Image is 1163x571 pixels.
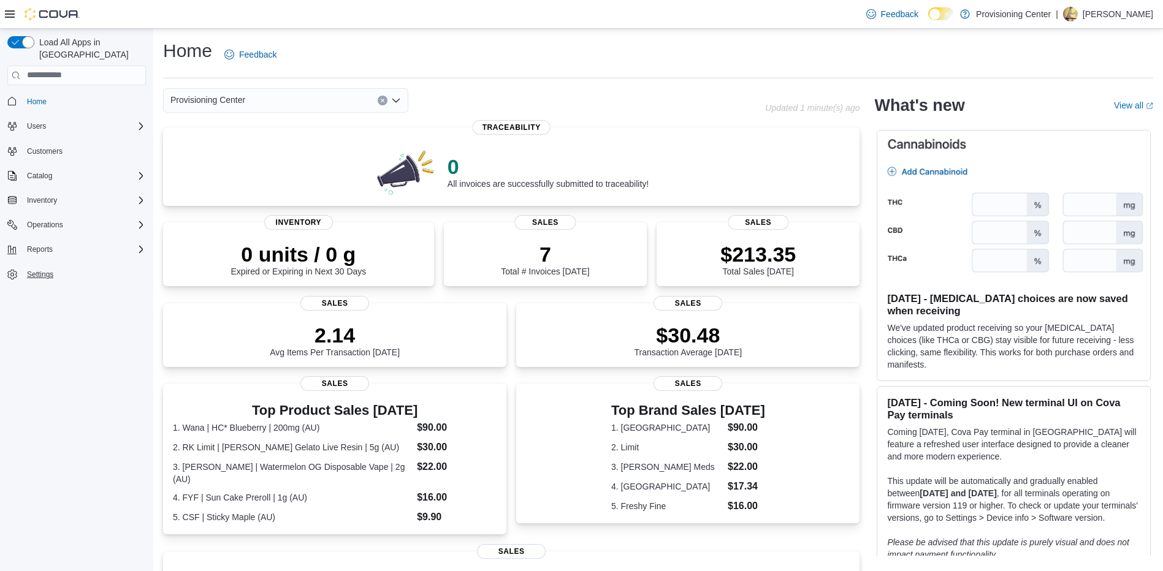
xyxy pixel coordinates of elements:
p: This update will be automatically and gradually enabled between , for all terminals operating on ... [887,475,1140,524]
p: We've updated product receiving so your [MEDICAL_DATA] choices (like THCa or CBG) stay visible fo... [887,322,1140,371]
span: Inventory [264,215,333,230]
span: Users [27,121,46,131]
button: Reports [22,242,58,257]
button: Catalog [22,168,57,183]
span: Dark Mode [928,20,929,21]
h3: [DATE] - [MEDICAL_DATA] choices are now saved when receiving [887,292,1140,317]
dt: 1. Wana | HC* Blueberry | 200mg (AU) [173,422,412,434]
button: Catalog [2,167,151,184]
div: Expired or Expiring in Next 30 Days [231,242,366,276]
img: 0 [374,147,438,196]
dt: 4. [GEOGRAPHIC_DATA] [611,480,723,493]
p: 2.14 [270,323,400,347]
dt: 3. [PERSON_NAME] Meds [611,461,723,473]
span: Sales [477,544,546,559]
dd: $30.00 [417,440,497,455]
span: Home [22,94,146,109]
span: Customers [27,146,63,156]
span: Feedback [881,8,918,20]
strong: [DATE] and [DATE] [920,488,996,498]
span: Provisioning Center [170,93,245,107]
dt: 5. Freshy Fine [611,500,723,512]
p: Updated 1 minute(s) ago [765,103,860,113]
div: All invoices are successfully submitted to traceability! [448,154,649,189]
dd: $17.34 [728,479,765,494]
span: Sales [515,215,576,230]
h3: [DATE] - Coming Soon! New terminal UI on Cova Pay terminals [887,396,1140,421]
span: Inventory [22,193,146,208]
h2: What's new [874,96,964,115]
p: Coming [DATE], Cova Pay terminal in [GEOGRAPHIC_DATA] will feature a refreshed user interface des... [887,426,1140,463]
dd: $90.00 [728,420,765,435]
button: Clear input [378,96,387,105]
p: [PERSON_NAME] [1083,7,1153,21]
p: 0 units / 0 g [231,242,366,267]
button: Operations [2,216,151,233]
p: Provisioning Center [976,7,1051,21]
div: Jonathon Nellist [1063,7,1078,21]
p: $30.48 [635,323,742,347]
p: 7 [501,242,589,267]
dd: $30.00 [728,440,765,455]
span: Sales [300,376,369,391]
input: Dark Mode [928,7,954,20]
span: Catalog [27,171,52,181]
button: Inventory [22,193,62,208]
nav: Complex example [7,88,146,316]
dd: $9.90 [417,510,497,524]
button: Reports [2,241,151,258]
span: Sales [728,215,788,230]
dd: $22.00 [417,459,497,474]
span: Load All Apps in [GEOGRAPHIC_DATA] [34,36,146,61]
dd: $16.00 [728,499,765,513]
a: Customers [22,144,67,159]
span: Sales [300,296,369,311]
div: Avg Items Per Transaction [DATE] [270,323,400,357]
span: Feedback [239,48,276,61]
button: Settings [2,265,151,283]
dd: $90.00 [417,420,497,435]
dd: $22.00 [728,459,765,474]
span: Operations [27,220,63,230]
span: Sales [654,376,722,391]
dt: 2. Limit [611,441,723,453]
a: View allExternal link [1114,100,1153,110]
button: Operations [22,217,68,232]
span: Settings [22,267,146,282]
span: Operations [22,217,146,232]
div: Total Sales [DATE] [720,242,796,276]
dd: $16.00 [417,490,497,505]
button: Customers [2,142,151,160]
button: Users [22,119,51,134]
span: Inventory [27,195,57,205]
a: Home [22,94,51,109]
dt: 1. [GEOGRAPHIC_DATA] [611,422,723,434]
dt: 4. FYF | Sun Cake Preroll | 1g (AU) [173,491,412,504]
button: Inventory [2,192,151,209]
dt: 3. [PERSON_NAME] | Watermelon OG Disposable Vape | 2g (AU) [173,461,412,485]
h3: Top Product Sales [DATE] [173,403,497,418]
div: Transaction Average [DATE] [635,323,742,357]
h1: Home [163,39,212,63]
span: Users [22,119,146,134]
span: Reports [27,244,53,254]
span: Settings [27,270,53,279]
svg: External link [1146,102,1153,110]
span: Sales [654,296,722,311]
span: Traceability [473,120,551,135]
a: Feedback [861,2,923,26]
h3: Top Brand Sales [DATE] [611,403,765,418]
div: Total # Invoices [DATE] [501,242,589,276]
a: Settings [22,267,58,282]
p: 0 [448,154,649,179]
dt: 5. CSF | Sticky Maple (AU) [173,511,412,523]
button: Users [2,118,151,135]
span: Home [27,97,47,107]
button: Open list of options [391,96,401,105]
a: Feedback [219,42,281,67]
img: Cova [25,8,80,20]
button: Home [2,93,151,110]
p: | [1056,7,1058,21]
span: Catalog [22,168,146,183]
span: Reports [22,242,146,257]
